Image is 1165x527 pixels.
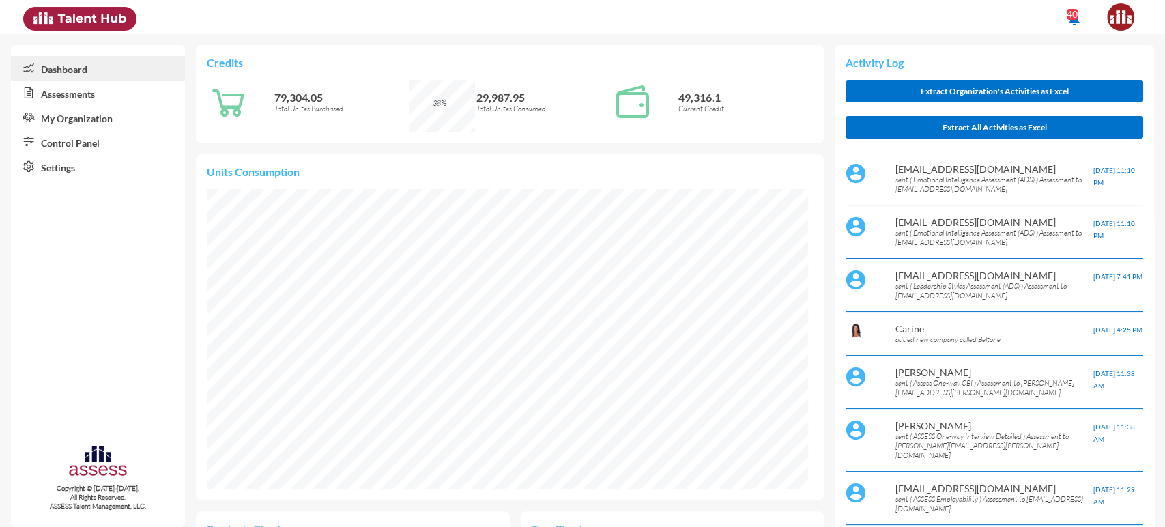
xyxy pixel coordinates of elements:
[1093,219,1135,240] span: [DATE] 11:10 PM
[678,104,813,113] p: Current Credit
[11,81,185,105] a: Assessments
[846,116,1143,139] button: Extract All Activities as Excel
[846,163,866,184] img: default%20profile%20image.svg
[1067,9,1078,20] div: 40
[895,175,1094,194] p: sent ( Emotional Intelligence Assessment (ADS) ) Assessment to [EMAIL_ADDRESS][DOMAIN_NAME]
[895,281,1094,300] p: sent ( Leadership Styles Assessment (ADS) ) Assessment to [EMAIL_ADDRESS][DOMAIN_NAME]
[433,98,446,108] span: 38%
[11,484,185,511] p: Copyright © [DATE]-[DATE]. All Rights Reserved. ASSESS Talent Management, LLC.
[846,80,1143,102] button: Extract Organization's Activities as Excel
[846,420,866,440] img: default%20profile%20image.svg
[1093,166,1135,186] span: [DATE] 11:10 PM
[11,130,185,154] a: Control Panel
[895,378,1094,397] p: sent ( Assess One-way CBI ) Assessment to [PERSON_NAME][EMAIL_ADDRESS][PERSON_NAME][DOMAIN_NAME]
[1093,423,1135,443] span: [DATE] 11:38 AM
[895,216,1094,228] p: [EMAIL_ADDRESS][DOMAIN_NAME]
[895,431,1094,460] p: sent ( ASSESS One-way Interview Detailed ) Assessment to [PERSON_NAME][EMAIL_ADDRESS][PERSON_NAME...
[11,154,185,179] a: Settings
[1093,272,1142,281] span: [DATE] 7:41 PM
[11,105,185,130] a: My Organization
[895,367,1094,378] p: [PERSON_NAME]
[1093,369,1135,390] span: [DATE] 11:38 AM
[207,56,813,69] p: Credits
[1093,485,1135,506] span: [DATE] 11:29 AM
[274,91,409,104] p: 79,304.05
[895,323,1094,334] p: Carine
[895,420,1094,431] p: [PERSON_NAME]
[846,270,866,290] img: default%20profile%20image.svg
[846,323,866,338] img: b63dac60-c124-11ea-b896-7f3761cfa582_Carine.PNG
[846,216,866,237] img: default%20profile%20image.svg
[895,270,1094,281] p: [EMAIL_ADDRESS][DOMAIN_NAME]
[895,494,1094,513] p: sent ( ASSESS Employability ) Assessment to [EMAIL_ADDRESS][DOMAIN_NAME]
[895,163,1094,175] p: [EMAIL_ADDRESS][DOMAIN_NAME]
[895,483,1094,494] p: [EMAIL_ADDRESS][DOMAIN_NAME]
[68,444,128,482] img: assesscompany-logo.png
[895,228,1094,247] p: sent ( Emotional Intelligence Assessment (ADS) ) Assessment to [EMAIL_ADDRESS][DOMAIN_NAME]
[846,56,1143,69] p: Activity Log
[11,56,185,81] a: Dashboard
[476,91,611,104] p: 29,987.95
[1066,10,1082,27] mat-icon: notifications
[846,483,866,503] img: default%20profile%20image.svg
[476,104,611,113] p: Total Unites Consumed
[207,165,813,178] p: Units Consumption
[678,91,813,104] p: 49,316.1
[1093,326,1142,334] span: [DATE] 4:25 PM
[846,367,866,387] img: default%20profile%20image.svg
[895,334,1094,344] p: added new company called Beltone
[274,104,409,113] p: Total Unites Purchased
